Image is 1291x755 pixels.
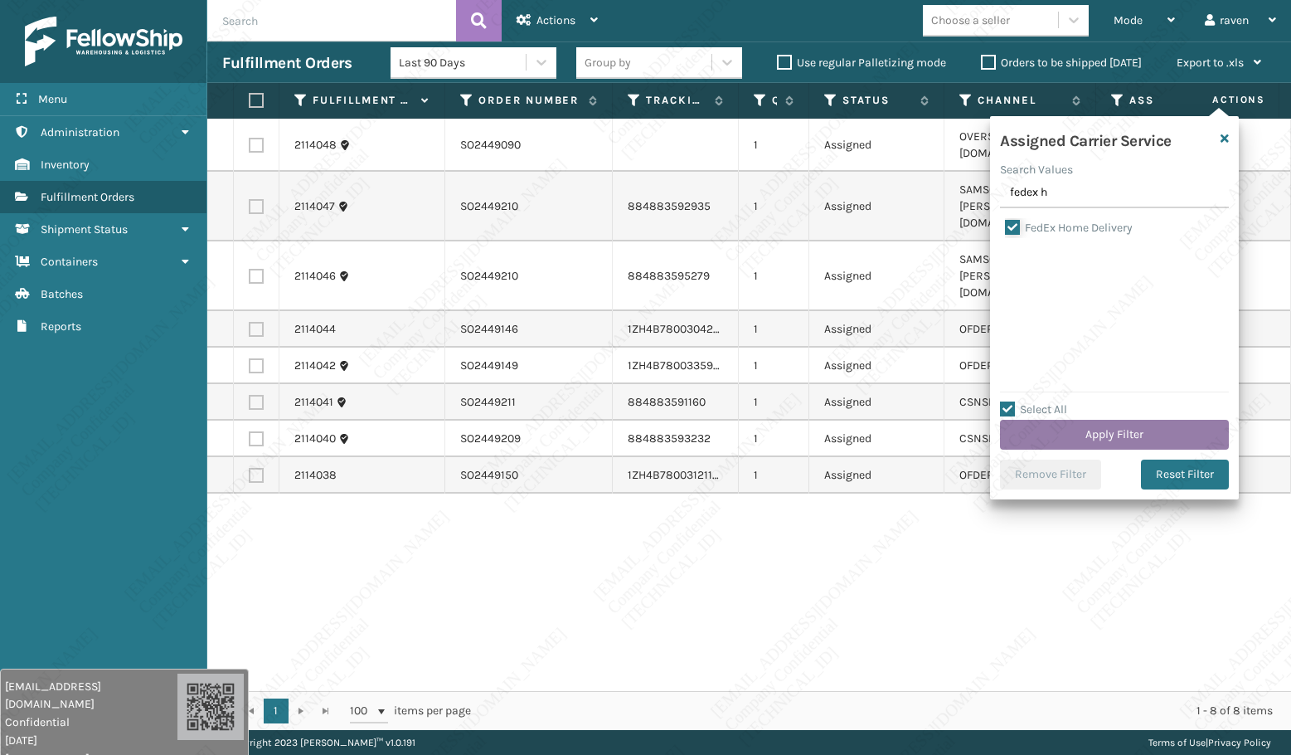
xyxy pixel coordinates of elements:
[739,348,809,384] td: 1
[981,56,1142,70] label: Orders to be shipped [DATE]
[294,431,336,447] a: 2114040
[809,172,944,241] td: Assigned
[1114,13,1143,27] span: Mode
[585,54,631,71] div: Group by
[739,311,809,348] td: 1
[41,125,119,139] span: Administration
[1148,730,1271,755] div: |
[944,384,1096,421] td: CSNSMA Wayfair
[809,348,944,384] td: Assigned
[628,431,711,446] a: 884883593232
[350,703,375,719] span: 100
[1160,86,1275,114] span: Actions
[1000,460,1101,490] button: Remove Filter
[294,358,336,374] a: 2114042
[494,703,1273,719] div: 1 - 8 of 8 items
[294,321,336,338] a: 2114044
[978,93,1064,108] label: Channel
[445,119,613,172] td: SO2449090
[944,457,1096,494] td: OFDEPT Office Depot
[38,92,67,106] span: Menu
[41,158,90,172] span: Inventory
[809,421,944,457] td: Assigned
[739,457,809,494] td: 1
[294,467,337,484] a: 2114038
[5,714,177,731] span: Confidential
[222,53,352,73] h3: Fulfillment Orders
[628,468,739,482] a: 1ZH4B7800312112995
[1000,402,1067,416] label: Select All
[809,457,944,494] td: Assigned
[809,384,944,421] td: Assigned
[445,348,613,384] td: SO2449149
[628,199,711,213] a: 884883592935
[739,172,809,241] td: 1
[628,395,706,409] a: 884883591160
[944,119,1096,172] td: OVERSTOCK [DOMAIN_NAME] Inc.
[294,268,336,285] a: 2114046
[772,93,777,108] label: Quantity
[628,269,710,283] a: 884883595279
[944,348,1096,384] td: OFDEPT Office Depot
[739,421,809,457] td: 1
[5,732,177,749] span: [DATE]
[1000,161,1073,178] label: Search Values
[445,457,613,494] td: SO2449150
[478,93,580,108] label: Order Number
[739,384,809,421] td: 1
[350,699,471,723] span: items per page
[931,12,1010,29] div: Choose a seller
[41,255,98,269] span: Containers
[944,311,1096,348] td: OFDEPT Office Depot
[1177,56,1244,70] span: Export to .xls
[41,319,81,334] span: Reports
[399,54,527,71] div: Last 90 Days
[41,222,128,236] span: Shipment Status
[777,56,946,70] label: Use regular Palletizing mode
[944,172,1096,241] td: SAMSCAR [PERSON_NAME]'s [DOMAIN_NAME]
[809,241,944,311] td: Assigned
[264,699,289,723] a: 1
[1208,737,1271,748] a: Privacy Policy
[5,678,177,713] span: [EMAIL_ADDRESS][DOMAIN_NAME]
[944,421,1096,457] td: CSNSMA Wayfair
[646,93,706,108] label: Tracking Number
[445,311,613,348] td: SO2449146
[313,93,413,108] label: Fulfillment Order Id
[294,198,335,215] a: 2114047
[536,13,575,27] span: Actions
[1000,420,1229,450] button: Apply Filter
[227,730,415,755] p: Copyright 2023 [PERSON_NAME]™ v 1.0.191
[445,241,613,311] td: SO2449210
[809,119,944,172] td: Assigned
[1005,221,1133,235] label: FedEx Home Delivery
[294,394,333,411] a: 2114041
[739,119,809,172] td: 1
[1141,460,1229,490] button: Reset Filter
[294,137,337,153] a: 2114048
[809,311,944,348] td: Assigned
[25,17,182,66] img: logo
[944,241,1096,311] td: SAMSCAR [PERSON_NAME]'s [DOMAIN_NAME]
[445,421,613,457] td: SO2449209
[1129,93,1222,108] label: Assigned Carrier Service
[41,190,134,204] span: Fulfillment Orders
[1148,737,1206,748] a: Terms of Use
[445,384,613,421] td: SO2449211
[1000,126,1172,151] h4: Assigned Carrier Service
[628,358,746,373] a: 1ZH4B7800335903043
[628,322,748,336] a: 1ZH4B7800304242388
[445,172,613,241] td: SO2449210
[842,93,912,108] label: Status
[739,241,809,311] td: 1
[41,287,83,301] span: Batches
